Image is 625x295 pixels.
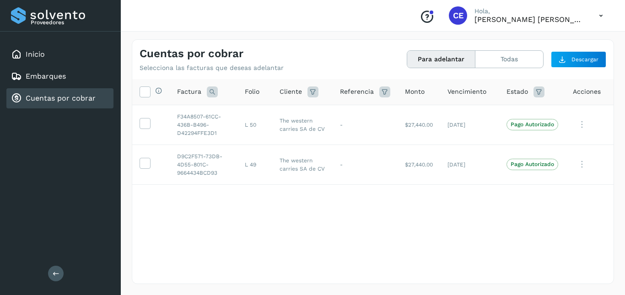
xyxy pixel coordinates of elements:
[26,50,45,59] a: Inicio
[440,105,499,145] td: [DATE]
[170,145,237,184] td: D9C2F571-73DB-4D55-801C-9664434BCD93
[237,105,272,145] td: L 50
[340,87,374,97] span: Referencia
[506,87,528,97] span: Estado
[511,121,554,128] p: Pago Autorizado
[140,47,243,60] h4: Cuentas por cobrar
[6,88,113,108] div: Cuentas por cobrar
[272,145,333,184] td: The western carries SA de CV
[26,94,96,102] a: Cuentas por cobrar
[571,55,598,64] span: Descargar
[140,64,284,72] p: Selecciona las facturas que deseas adelantar
[272,105,333,145] td: The western carries SA de CV
[333,105,398,145] td: -
[474,15,584,24] p: CLAUDIA ELIZABETH SANCHEZ RAMIREZ
[26,72,66,80] a: Embarques
[573,87,601,97] span: Acciones
[170,105,237,145] td: F34A8507-61CC-436B-B496-D42294FFE3D1
[245,87,259,97] span: Folio
[280,87,302,97] span: Cliente
[6,44,113,64] div: Inicio
[333,145,398,184] td: -
[405,87,425,97] span: Monto
[6,66,113,86] div: Embarques
[31,19,110,26] p: Proveedores
[551,51,606,68] button: Descargar
[237,145,272,184] td: L 49
[398,105,440,145] td: $27,440.00
[407,51,475,68] button: Para adelantar
[474,7,584,15] p: Hola,
[475,51,543,68] button: Todas
[177,87,201,97] span: Factura
[398,145,440,184] td: $27,440.00
[511,161,554,167] p: Pago Autorizado
[447,87,486,97] span: Vencimiento
[440,145,499,184] td: [DATE]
